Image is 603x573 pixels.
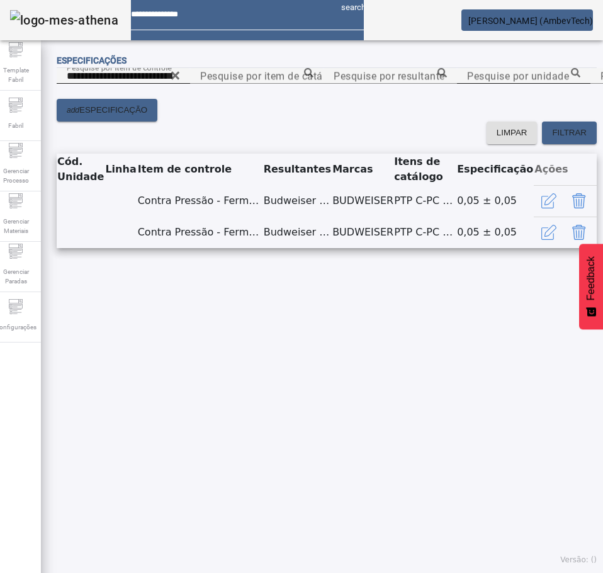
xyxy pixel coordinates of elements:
button: addESPECIFICAÇÃO [57,99,157,122]
span: Especificações [57,55,127,65]
mat-label: Pesquise por item de controle [67,63,172,72]
td: BUDWEISER [332,217,393,248]
td: 0,05 ± 0,05 [456,217,534,248]
th: Itens de catálogo [393,154,456,185]
button: Delete [564,217,594,247]
th: Marcas [332,154,393,185]
input: Number [467,69,580,84]
td: BUDWEISER [332,185,393,217]
td: Contra Pressão - Fermentação [137,185,263,217]
td: Contra Pressão - Fermentação [137,217,263,248]
button: Delete [564,186,594,216]
th: Especificação [456,154,534,185]
mat-label: Pesquise por unidade [467,70,569,82]
th: Resultantes [263,154,332,185]
td: PTP C-PC [DATE] [393,217,456,248]
span: Versão: () [560,555,597,564]
td: PTP C-PC [DATE] [393,185,456,217]
th: Item de controle [137,154,263,185]
input: Number [200,69,313,84]
th: Ações [534,154,597,185]
span: Fabril [4,117,27,134]
input: Number [334,69,447,84]
span: Feedback [585,256,597,300]
th: Cód. Unidade [57,154,104,185]
td: 0,05 ± 0,05 [456,185,534,217]
th: Linha [104,154,137,185]
button: FILTRAR [542,122,597,144]
td: Budweiser Fermentada HG [263,185,332,217]
button: LIMPAR [487,122,538,144]
span: FILTRAR [552,127,587,139]
span: LIMPAR [497,127,527,139]
span: ESPECIFICAÇÃO [79,104,147,116]
mat-label: Pesquise por item de catálogo [200,70,344,82]
td: Budweiser Fermentada R [263,217,332,248]
input: Number [67,69,180,84]
button: Feedback - Mostrar pesquisa [579,244,603,329]
span: [PERSON_NAME] (AmbevTech) [468,16,593,26]
mat-label: Pesquise por resultante [334,70,445,82]
img: logo-mes-athena [10,10,118,30]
